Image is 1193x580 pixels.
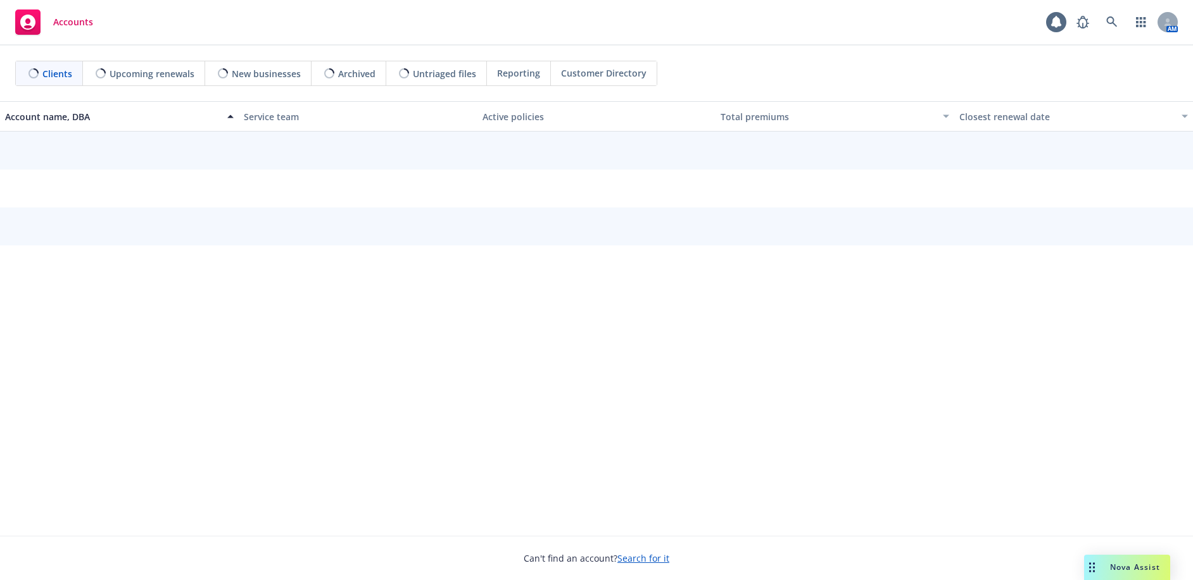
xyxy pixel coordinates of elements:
div: Closest renewal date [959,110,1174,123]
a: Report a Bug [1070,9,1095,35]
div: Account name, DBA [5,110,220,123]
a: Search [1099,9,1125,35]
button: Total premiums [716,101,954,132]
a: Search for it [617,552,669,564]
span: New businesses [232,67,301,80]
span: Untriaged files [413,67,476,80]
span: Nova Assist [1110,562,1160,572]
div: Service team [244,110,472,123]
span: Upcoming renewals [110,67,194,80]
button: Active policies [477,101,716,132]
div: Total premiums [721,110,935,123]
span: Customer Directory [561,66,647,80]
button: Service team [239,101,477,132]
a: Switch app [1128,9,1154,35]
span: Accounts [53,17,93,27]
div: Drag to move [1084,555,1100,580]
span: Reporting [497,66,540,80]
span: Clients [42,67,72,80]
span: Archived [338,67,376,80]
button: Closest renewal date [954,101,1193,132]
a: Accounts [10,4,98,40]
div: Active policies [483,110,711,123]
span: Can't find an account? [524,552,669,565]
button: Nova Assist [1084,555,1170,580]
